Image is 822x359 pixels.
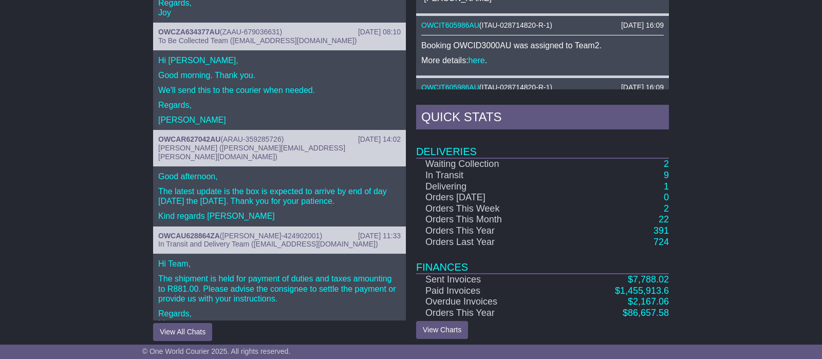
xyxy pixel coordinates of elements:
[633,296,669,307] span: 2,167.06
[158,144,345,161] span: [PERSON_NAME] ([PERSON_NAME][EMAIL_ADDRESS][PERSON_NAME][DOMAIN_NAME])
[358,135,401,144] div: [DATE] 14:02
[615,286,669,296] a: $1,455,913.6
[158,28,401,36] div: ( )
[416,105,669,133] div: Quick Stats
[421,21,664,30] div: ( )
[416,214,562,225] td: Orders This Month
[158,70,401,80] p: Good morning. Thank you.
[158,115,401,125] p: [PERSON_NAME]
[158,100,401,110] p: Regards,
[653,237,669,247] a: 724
[620,286,669,296] span: 1,455,913.6
[158,28,220,36] a: OWCZA634377AU
[158,55,401,65] p: Hi [PERSON_NAME],
[653,225,669,236] a: 391
[664,170,669,180] a: 9
[421,83,664,92] div: ( )
[416,158,562,170] td: Waiting Collection
[628,274,669,285] a: $7,788.02
[416,296,562,308] td: Overdue Invoices
[628,296,669,307] a: $2,167.06
[416,170,562,181] td: In Transit
[633,274,669,285] span: 7,788.02
[482,83,550,91] span: ITAU-028714820-R-1
[223,135,282,143] span: ARAU-359285726
[482,21,550,29] span: ITAU-028714820-R-1
[142,347,291,355] span: © One World Courier 2025. All rights reserved.
[158,309,401,328] p: Regards, Irinn
[664,159,669,169] a: 2
[416,248,669,274] td: Finances
[153,323,212,341] button: View All Chats
[158,274,401,304] p: The shipment is held for payment of duties and taxes amounting to R881.00. Please advise the cons...
[158,85,401,95] p: We'll send this to the courier when needed.
[421,41,664,50] p: Booking OWCID3000AU was assigned to Team2.
[416,237,562,248] td: Orders Last Year
[416,225,562,237] td: Orders This Year
[158,232,220,240] a: OWCAU628864ZA
[158,186,401,206] p: The latest update is the box is expected to arrive by end of day [DATE] the [DATE]. Thank you for...
[664,181,669,192] a: 1
[416,321,468,339] a: View Charts
[158,211,401,221] p: Kind regards [PERSON_NAME]
[416,274,562,286] td: Sent Invoices
[416,203,562,215] td: Orders This Week
[158,135,220,143] a: OWCAR627042AU
[158,232,401,240] div: ( )
[416,286,562,297] td: Paid Invoices
[158,259,401,269] p: Hi Team,
[416,308,562,319] td: Orders This Year
[621,21,664,30] div: [DATE] 16:09
[158,172,401,181] p: Good afternoon,
[421,83,479,91] a: OWCIT605986AU
[416,192,562,203] td: Orders [DATE]
[421,21,479,29] a: OWCIT605986AU
[222,232,320,240] span: [PERSON_NAME]-424902001
[623,308,669,318] a: $86,657.58
[659,214,669,224] a: 22
[664,203,669,214] a: 2
[421,55,664,65] p: More details: .
[621,83,664,92] div: [DATE] 16:09
[358,28,401,36] div: [DATE] 08:10
[158,135,401,144] div: ( )
[222,28,280,36] span: ZAAU-679036631
[664,192,669,202] a: 0
[469,56,485,65] a: here
[628,308,669,318] span: 86,657.58
[158,240,378,248] span: In Transit and Delivery Team ([EMAIL_ADDRESS][DOMAIN_NAME])
[416,132,669,158] td: Deliveries
[158,36,357,45] span: To Be Collected Team ([EMAIL_ADDRESS][DOMAIN_NAME])
[416,181,562,193] td: Delivering
[358,232,401,240] div: [DATE] 11:33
